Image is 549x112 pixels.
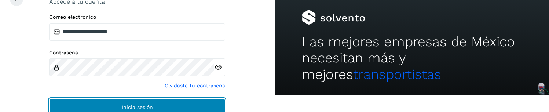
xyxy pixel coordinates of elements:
label: Correo electrónico [49,14,225,20]
a: Olvidaste tu contraseña [165,82,225,90]
span: transportistas [353,66,441,82]
label: Contraseña [49,50,225,56]
h2: Las mejores empresas de México necesitan más y mejores [302,34,521,83]
span: Inicia sesión [122,105,153,110]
